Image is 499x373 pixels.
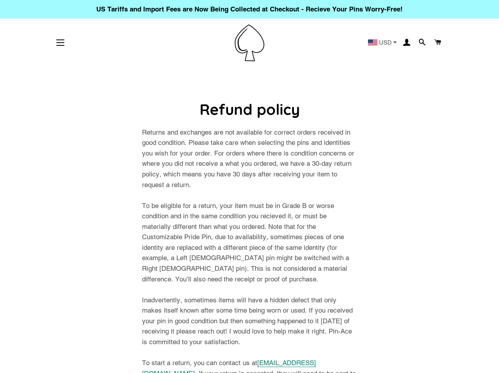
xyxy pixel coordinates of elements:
span: Inadvertently, so [142,296,191,304]
h1: Refund policy [142,99,357,120]
img: Pin-Ace [235,24,264,61]
span: metimes items will have a hidden defect that only makes itself known after some time being worn o... [142,296,353,346]
span: USD [379,39,392,45]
